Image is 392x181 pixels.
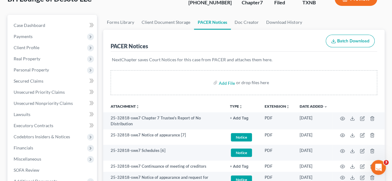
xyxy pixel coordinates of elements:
[103,161,225,172] td: 25-32818-swe7 Continuance of meeting of creditors
[260,145,295,161] td: PDF
[14,134,70,139] span: Codebtors Insiders & Notices
[14,56,40,61] span: Real Property
[136,105,139,109] i: unfold_more
[103,145,225,161] td: 25-32818-swe7 Schedules [6]
[236,80,269,86] div: or drop files here
[14,34,33,39] span: Payments
[103,112,225,129] td: 25-32818-swe7 Chapter 7 Trustee's Report of No Distribution
[295,112,333,129] td: [DATE]
[230,148,255,158] a: Notice
[9,109,97,120] a: Lawsuits
[14,112,30,117] span: Lawsuits
[14,145,33,150] span: Financials
[9,120,97,131] a: Executory Contracts
[230,165,249,169] button: + Add Tag
[371,160,386,175] iframe: Intercom live chat
[230,132,255,142] a: Notice
[384,160,389,165] span: 3
[103,129,225,145] td: 25-32818-swe7 Notice of appearance [7]
[231,15,262,30] a: Doc Creator
[230,163,255,169] a: + Add Tag
[9,75,97,87] a: Secured Claims
[231,133,252,141] span: Notice
[138,15,194,30] a: Client Document Storage
[14,167,39,173] span: SOFA Review
[300,104,328,109] a: Date Added expand_more
[262,15,306,30] a: Download History
[14,89,65,95] span: Unsecured Priority Claims
[14,101,73,106] span: Unsecured Nonpriority Claims
[9,87,97,98] a: Unsecured Priority Claims
[260,129,295,145] td: PDF
[295,129,333,145] td: [DATE]
[9,165,97,176] a: SOFA Review
[14,67,49,72] span: Personal Property
[14,78,43,84] span: Secured Claims
[111,42,148,50] div: PACER Notices
[295,161,333,172] td: [DATE]
[265,104,290,109] a: Extensionunfold_more
[103,15,138,30] a: Forms Library
[324,105,328,109] i: expand_more
[9,20,97,31] a: Case Dashboard
[239,105,243,109] i: unfold_more
[260,161,295,172] td: PDF
[14,123,53,128] span: Executory Contracts
[260,112,295,129] td: PDF
[14,23,45,28] span: Case Dashboard
[326,35,375,48] button: Batch Download
[112,57,376,63] p: NextChapter saves Court Notices for this case from PACER and attaches them here.
[14,45,39,50] span: Client Profile
[230,116,249,120] button: + Add Tag
[14,156,41,162] span: Miscellaneous
[295,145,333,161] td: [DATE]
[286,105,290,109] i: unfold_more
[9,98,97,109] a: Unsecured Nonpriority Claims
[230,105,243,109] button: TYPEunfold_more
[337,38,369,44] span: Batch Download
[194,15,231,30] a: PACER Notices
[111,104,139,109] a: Attachmentunfold_more
[231,149,252,157] span: Notice
[230,115,255,121] a: + Add Tag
